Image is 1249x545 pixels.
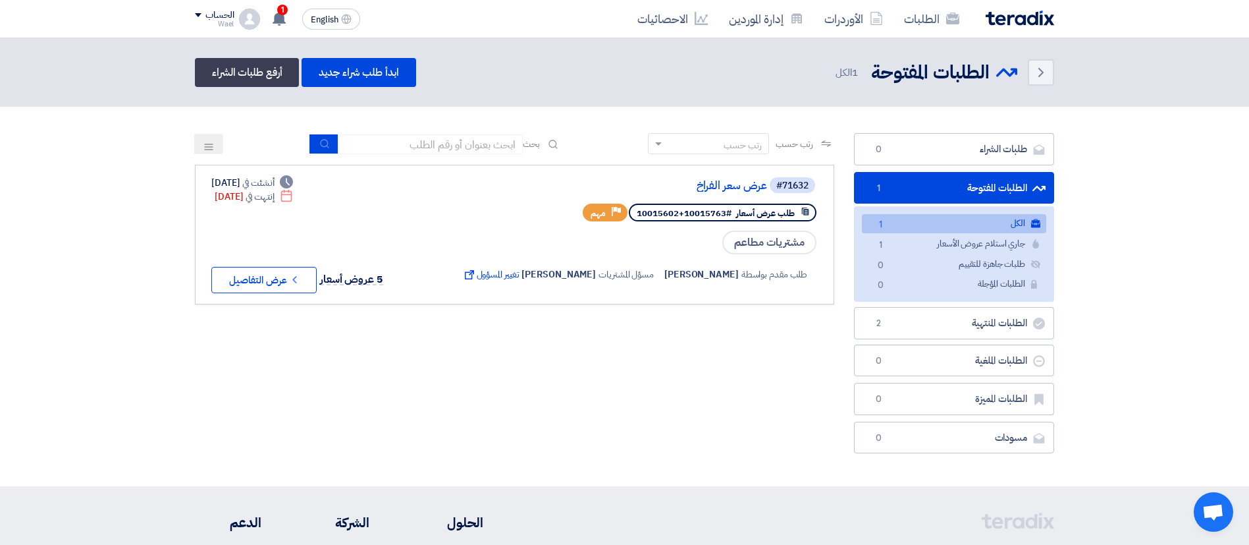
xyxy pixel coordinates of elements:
div: Wael [195,20,234,28]
div: الحساب [205,10,234,21]
img: Teradix logo [986,11,1054,26]
a: الطلبات المميزة0 [854,383,1054,415]
span: إنتهت في [246,190,274,204]
span: 1 [872,239,888,252]
span: الكل [836,65,861,80]
span: مهم [591,207,606,219]
span: [PERSON_NAME] [521,268,596,281]
a: الطلبات الملغية0 [854,345,1054,377]
div: Open chat [1194,492,1233,532]
a: الطلبات المؤجلة [862,275,1046,294]
span: 0 [872,279,888,293]
input: ابحث بعنوان أو رقم الطلب [338,134,523,154]
div: [DATE] [215,190,293,204]
span: تغيير المسؤول [462,268,519,281]
a: طلبات الشراء0 [854,133,1054,165]
span: 5 عروض أسعار [320,272,383,287]
span: 0 [872,259,888,273]
a: الاحصائيات [627,3,718,34]
a: الأوردرات [814,3,893,34]
a: أرفع طلبات الشراء [195,58,299,87]
span: مشتريات مطاعم [722,231,816,254]
span: 1 [277,5,288,15]
a: جاري استلام عروض الأسعار [862,235,1046,254]
span: 0 [870,143,886,156]
a: الطلبات المفتوحة1 [854,172,1054,204]
a: عرض سعر الفراخ [504,180,767,192]
h2: الطلبات المفتوحة [871,60,990,86]
span: أنشئت في [242,176,274,190]
span: طلب عرض أسعار [736,207,795,219]
span: English [311,15,338,24]
div: [DATE] [211,176,293,190]
a: مسودات0 [854,422,1054,454]
span: 1 [852,65,858,80]
span: 0 [870,393,886,406]
span: بحث [523,137,540,151]
span: 1 [872,218,888,232]
span: طلب مقدم بواسطة [741,268,808,281]
a: الطلبات [893,3,970,34]
button: English [302,9,360,30]
a: الطلبات المنتهية2 [854,307,1054,339]
li: الدعم [195,513,261,532]
a: الكل [862,214,1046,233]
a: ابدأ طلب شراء جديد [302,58,415,87]
span: رتب حسب [776,137,813,151]
span: 0 [870,355,886,368]
span: [PERSON_NAME] [664,268,739,281]
div: رتب حسب [724,138,762,152]
li: الشركة [301,513,369,532]
button: عرض التفاصيل [211,267,317,293]
span: مسؤل المشتريات [598,268,654,281]
span: #10015763+10015602 [637,207,731,219]
span: 2 [870,317,886,330]
span: 0 [870,432,886,445]
a: إدارة الموردين [718,3,814,34]
img: profile_test.png [239,9,260,30]
a: طلبات جاهزة للتقييم [862,255,1046,274]
span: 1 [870,182,886,195]
div: #71632 [776,181,809,190]
li: الحلول [409,513,483,532]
